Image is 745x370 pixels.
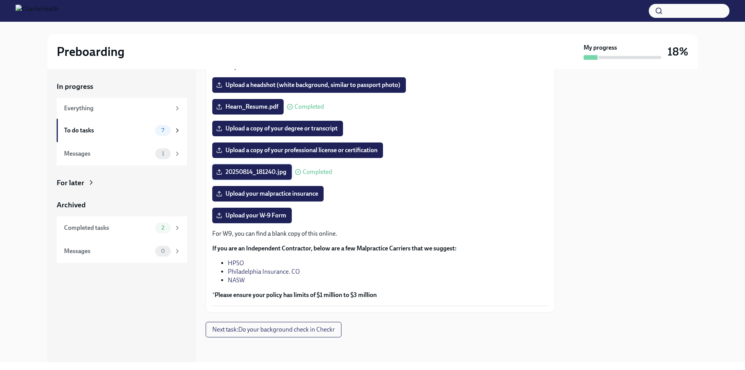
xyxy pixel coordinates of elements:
span: 7 [157,127,169,133]
span: 20250814_181240.jpg [218,168,286,176]
a: Archived [57,200,187,210]
span: 2 [157,225,169,231]
strong: Please ensure your policy has limits of $1 million to $3 million [215,291,377,299]
p: For W9, you can find a blank copy of this online. [212,229,548,238]
a: In progress [57,82,187,92]
a: Everything [57,98,187,119]
span: 0 [156,248,170,254]
span: Completed [295,104,324,110]
a: Messages1 [57,142,187,165]
a: For later [57,178,187,188]
label: Upload a headshot (white background, similar to passport photo) [212,77,406,93]
label: 20250814_181240.jpg [212,164,292,180]
a: Completed tasks2 [57,216,187,240]
span: Upload a copy of your degree or transcript [218,125,338,132]
span: Next task : Do your background check in Checkr [212,326,335,334]
a: To do tasks7 [57,119,187,142]
span: 1 [157,151,169,156]
strong: My progress [584,43,617,52]
a: Messages0 [57,240,187,263]
span: Completed [303,169,332,175]
label: Upload a copy of your degree or transcript [212,121,343,136]
h2: Preboarding [57,44,125,59]
a: NASW [228,276,245,284]
div: For later [57,178,84,188]
div: Messages [64,149,152,158]
button: Next task:Do your background check in Checkr [206,322,341,337]
label: Upload a copy of your professional license or certification [212,142,383,158]
a: Philadelphia Insurance. CO [228,268,300,275]
a: HPSO [228,259,244,267]
div: To do tasks [64,126,152,135]
strong: If you are an Independent Contractor, below are a few Malpractice Carriers that we suggest: [212,245,457,252]
span: Hearn_Resume.pdf [218,103,278,111]
span: Upload a headshot (white background, similar to passport photo) [218,81,400,89]
label: Upload your W-9 Form [212,208,292,223]
div: Messages [64,247,152,255]
div: Everything [64,104,171,113]
h3: 18% [667,45,688,59]
span: Upload your W-9 Form [218,212,286,219]
label: Upload your malpractice insurance [212,186,324,202]
div: Completed tasks [64,224,152,232]
span: Upload a copy of your professional license or certification [218,146,378,154]
img: CharlieHealth [16,5,59,17]
label: Hearn_Resume.pdf [212,99,284,115]
span: Upload your malpractice insurance [218,190,318,198]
